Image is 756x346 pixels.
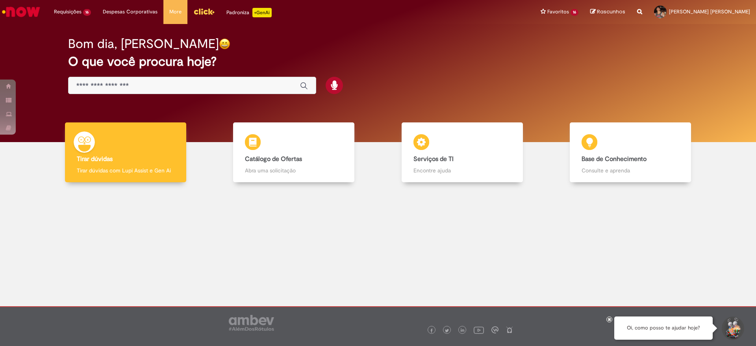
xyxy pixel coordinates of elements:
h2: Bom dia, [PERSON_NAME] [68,37,219,51]
span: More [169,8,182,16]
b: Base de Conhecimento [582,155,647,163]
a: Serviços de TI Encontre ajuda [378,122,547,183]
img: click_logo_yellow_360x200.png [193,6,215,17]
img: logo_footer_ambev_rotulo_gray.png [229,315,274,331]
a: Rascunhos [590,8,625,16]
img: ServiceNow [1,4,41,20]
span: Rascunhos [597,8,625,15]
button: Iniciar Conversa de Suporte [721,316,744,340]
p: Consulte e aprenda [582,167,679,174]
a: Tirar dúvidas Tirar dúvidas com Lupi Assist e Gen Ai [41,122,210,183]
p: +GenAi [252,8,272,17]
img: logo_footer_twitter.png [445,329,449,333]
img: logo_footer_naosei.png [506,326,513,333]
h2: O que você procura hoje? [68,55,688,68]
span: [PERSON_NAME] [PERSON_NAME] [669,8,750,15]
img: logo_footer_linkedin.png [461,328,465,333]
div: Padroniza [226,8,272,17]
b: Catálogo de Ofertas [245,155,302,163]
p: Tirar dúvidas com Lupi Assist e Gen Ai [77,167,174,174]
span: 16 [571,9,578,16]
a: Catálogo de Ofertas Abra uma solicitação [210,122,378,183]
img: logo_footer_youtube.png [474,325,484,335]
span: Requisições [54,8,82,16]
p: Encontre ajuda [413,167,511,174]
p: Abra uma solicitação [245,167,343,174]
span: Favoritos [547,8,569,16]
b: Tirar dúvidas [77,155,113,163]
img: logo_footer_facebook.png [430,329,434,333]
div: Oi, como posso te ajudar hoje? [614,316,713,340]
b: Serviços de TI [413,155,454,163]
img: happy-face.png [219,38,230,50]
span: 16 [83,9,91,16]
a: Base de Conhecimento Consulte e aprenda [547,122,715,183]
span: Despesas Corporativas [103,8,157,16]
img: logo_footer_workplace.png [491,326,498,333]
